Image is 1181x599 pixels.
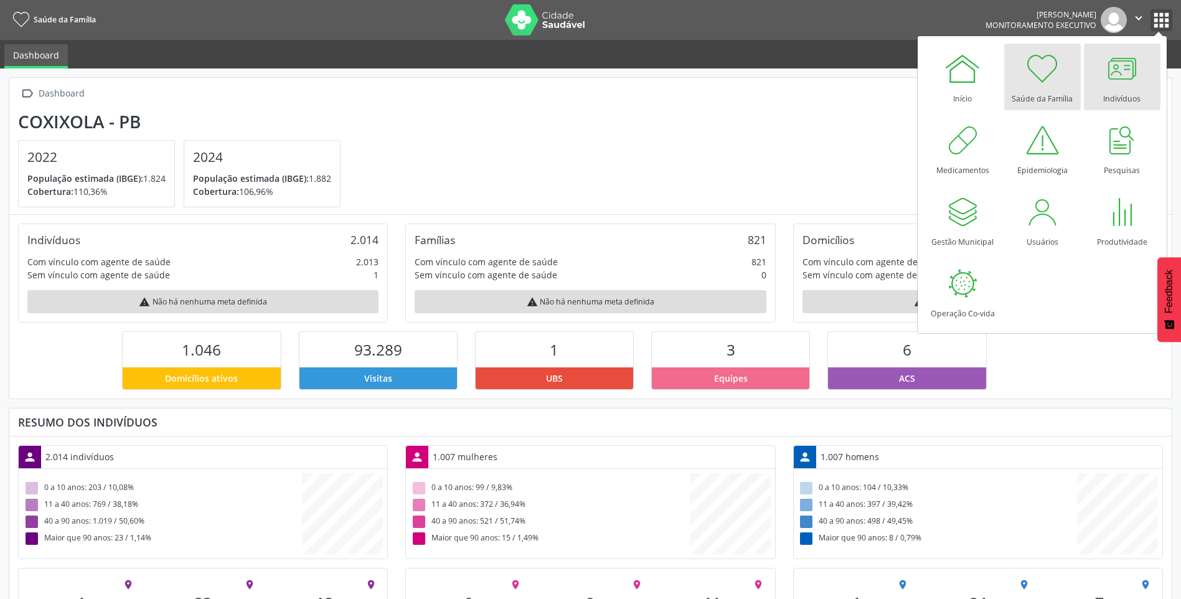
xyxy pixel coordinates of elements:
span: ACS [899,372,915,385]
a: Saúde da Família [9,9,96,30]
div: Sem vínculo com agente de saúde [415,268,557,281]
p: 106,96% [193,185,331,198]
i: person [410,450,424,464]
i: place [365,579,377,590]
a:  Dashboard [18,85,87,103]
div: 1 [374,268,379,281]
div: 2.014 [351,233,379,247]
button: apps [1150,9,1172,31]
div: Maior que 90 anos: 23 / 1,14% [23,531,302,547]
span: 1 [550,339,558,360]
div: Coxixola - PB [18,111,349,132]
div: 40 a 90 anos: 498 / 49,45% [798,514,1077,531]
div: 1.007 homens [816,446,883,468]
a: Dashboard [4,44,68,68]
i: place [123,579,134,590]
div: Dashboard [36,85,87,103]
div: Com vínculo com agente de saúde [415,255,558,268]
div: 821 [748,233,766,247]
p: 110,36% [27,185,166,198]
div: 40 a 90 anos: 521 / 51,74% [410,514,689,531]
button: Feedback - Mostrar pesquisa [1157,257,1181,342]
span: Domicílios ativos [165,372,238,385]
span: 6 [903,339,911,360]
div: 40 a 90 anos: 1.019 / 50,60% [23,514,302,531]
a: Início [925,44,1001,110]
a: Epidemiologia [1004,115,1081,182]
div: Não há nenhuma meta definida [415,290,766,313]
a: Gestão Municipal [925,187,1001,253]
div: Com vínculo com agente de saúde [27,255,171,268]
div: Sem vínculo com agente de saúde [802,268,945,281]
div: 11 a 40 anos: 372 / 36,94% [410,497,689,514]
i: person [23,450,37,464]
span: 1.046 [182,339,221,360]
div: 2.014 indivíduos [41,446,118,468]
a: Usuários [1004,187,1081,253]
div: Maior que 90 anos: 8 / 0,79% [798,531,1077,547]
div: 821 [751,255,766,268]
span: Equipes [714,372,748,385]
a: Pesquisas [1084,115,1160,182]
div: Domicílios [802,233,854,247]
p: 1.824 [27,172,166,185]
span: População estimada (IBGE): [193,172,309,184]
a: Saúde da Família [1004,44,1081,110]
div: Indivíduos [27,233,80,247]
i: person [798,450,812,464]
span: Cobertura: [27,186,73,197]
span: Cobertura: [193,186,239,197]
i: place [510,579,521,590]
span: População estimada (IBGE): [27,172,143,184]
div: 1.007 mulheres [428,446,502,468]
span: Visitas [364,372,392,385]
span: Saúde da Família [34,14,96,25]
i:  [1132,11,1146,25]
div: 0 a 10 anos: 104 / 10,33% [798,480,1077,497]
div: 0 a 10 anos: 203 / 10,08% [23,480,302,497]
div: 11 a 40 anos: 769 / 38,18% [23,497,302,514]
span: Monitoramento Executivo [986,20,1096,31]
i: place [753,579,764,590]
i: warning [139,296,150,308]
span: Feedback [1164,270,1175,313]
div: Não há nenhuma meta definida [27,290,379,313]
div: Não há nenhuma meta definida [802,290,1154,313]
i: place [1140,579,1151,590]
div: 2.013 [356,255,379,268]
span: UBS [546,372,563,385]
i: place [631,579,642,590]
div: Famílias [415,233,455,247]
span: 93.289 [354,339,402,360]
span: 3 [727,339,735,360]
h4: 2022 [27,149,166,165]
i: warning [527,296,538,308]
i:  [18,85,36,103]
i: place [1019,579,1030,590]
i: warning [914,296,925,308]
a: Produtividade [1084,187,1160,253]
div: [PERSON_NAME] [986,9,1096,20]
img: img [1101,7,1127,33]
div: Com vínculo com agente de saúde [802,255,946,268]
p: 1.882 [193,172,331,185]
div: 0 [761,268,766,281]
div: 11 a 40 anos: 397 / 39,42% [798,497,1077,514]
div: Resumo dos indivíduos [18,415,1163,429]
i: place [897,579,908,590]
button:  [1127,7,1150,33]
a: Indivíduos [1084,44,1160,110]
i: place [244,579,255,590]
div: Sem vínculo com agente de saúde [27,268,170,281]
a: Operação Co-vida [925,258,1001,325]
h4: 2024 [193,149,331,165]
a: Medicamentos [925,115,1001,182]
div: 0 a 10 anos: 99 / 9,83% [410,480,689,497]
div: Maior que 90 anos: 15 / 1,49% [410,531,689,547]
